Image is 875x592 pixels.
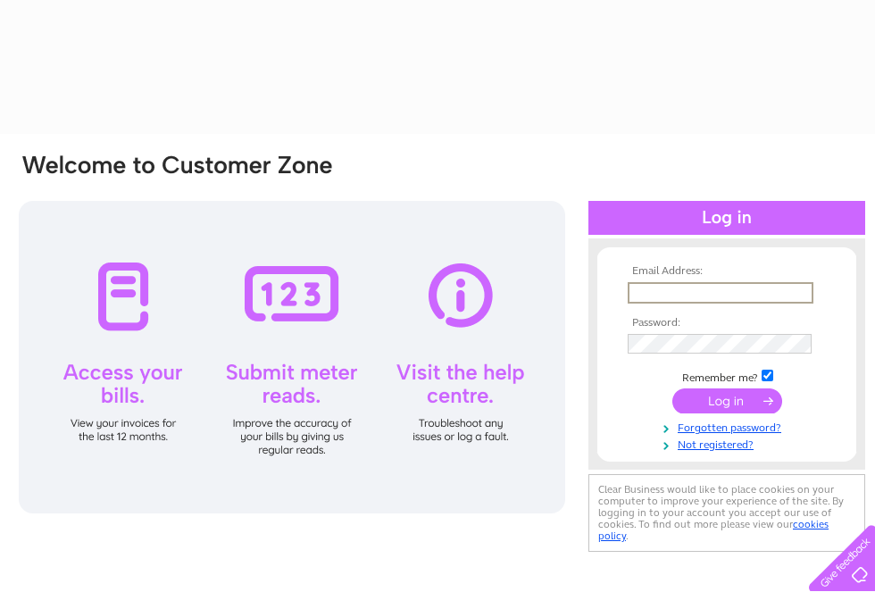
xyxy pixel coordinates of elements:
a: cookies policy [598,518,829,542]
a: Not registered? [628,435,830,452]
a: Forgotten password? [628,418,830,435]
td: Remember me? [623,367,830,385]
th: Email Address: [623,265,830,278]
input: Submit [672,388,782,413]
div: Clear Business would like to place cookies on your computer to improve your experience of the sit... [588,474,865,552]
th: Password: [623,317,830,329]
